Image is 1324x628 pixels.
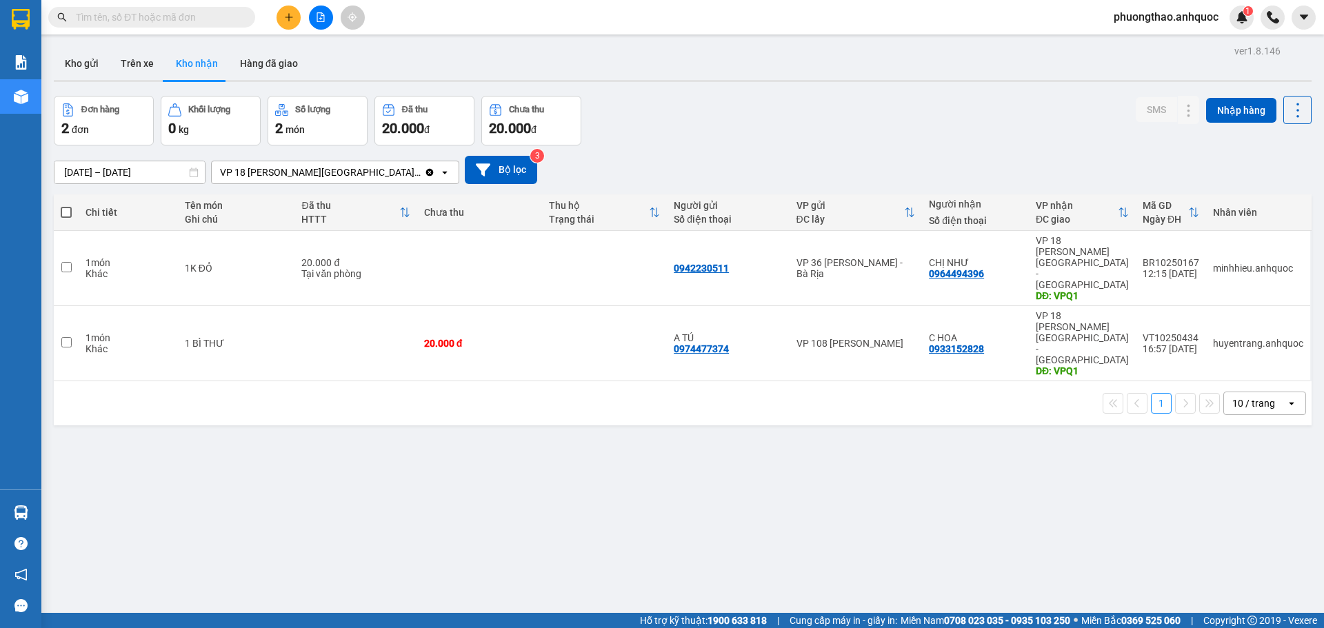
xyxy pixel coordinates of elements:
span: notification [14,568,28,581]
input: Tìm tên, số ĐT hoặc mã đơn [76,10,239,25]
div: 1 món [86,257,170,268]
span: aim [348,12,357,22]
div: Ghi chú [185,214,288,225]
div: DĐ: VPQ1 [1036,365,1129,376]
span: | [1191,613,1193,628]
button: file-add [309,6,333,30]
span: Miền Bắc [1081,613,1181,628]
button: Đơn hàng2đơn [54,96,154,145]
strong: 0708 023 035 - 0935 103 250 [944,615,1070,626]
span: đơn [72,124,89,135]
sup: 1 [1243,6,1253,16]
th: Toggle SortBy [1029,194,1136,231]
div: VP 108 [PERSON_NAME] [796,338,916,349]
button: Khối lượng0kg [161,96,261,145]
button: aim [341,6,365,30]
span: 1 [1245,6,1250,16]
div: Đơn hàng [81,105,119,114]
button: Kho nhận [165,47,229,80]
div: ĐC giao [1036,214,1118,225]
div: VP nhận [1036,200,1118,211]
button: Đã thu20.000đ [374,96,474,145]
div: Trạng thái [549,214,649,225]
div: 10 / trang [1232,396,1275,410]
th: Toggle SortBy [790,194,923,231]
span: copyright [1247,616,1257,625]
span: phuongthao.anhquoc [1103,8,1230,26]
span: search [57,12,67,22]
div: 1K ĐỎ [185,263,288,274]
span: message [14,599,28,612]
span: 2 [61,120,69,136]
strong: 0369 525 060 [1121,615,1181,626]
button: Số lượng2món [268,96,368,145]
svg: Clear value [424,167,435,178]
img: phone-icon [1267,11,1279,23]
span: Hỗ trợ kỹ thuật: [640,613,767,628]
div: Khác [86,268,170,279]
svg: open [1286,398,1297,409]
img: logo-vxr [12,9,30,30]
div: 1 BÌ THƯ [185,338,288,349]
div: 16:57 [DATE] [1143,343,1199,354]
div: HTTT [301,214,399,225]
div: VP 18 [PERSON_NAME][GEOGRAPHIC_DATA] - [GEOGRAPHIC_DATA] [220,165,421,179]
div: Số điện thoại [674,214,782,225]
img: warehouse-icon [14,505,28,520]
button: Kho gửi [54,47,110,80]
span: 2 [275,120,283,136]
img: solution-icon [14,55,28,70]
div: Đã thu [402,105,428,114]
div: 0942230511 [674,263,729,274]
button: SMS [1136,97,1177,122]
input: Selected VP 18 Nguyễn Thái Bình - Quận 1. [423,165,424,179]
span: question-circle [14,537,28,550]
div: 1 món [86,332,170,343]
div: VP 18 [PERSON_NAME][GEOGRAPHIC_DATA] - [GEOGRAPHIC_DATA] [1036,310,1129,365]
div: DĐ: VPQ1 [1036,290,1129,301]
div: ĐC lấy [796,214,905,225]
button: 1 [1151,393,1172,414]
div: 0974477374 [674,343,729,354]
div: minhhieu.anhquoc [1213,263,1303,274]
span: kg [179,124,189,135]
button: Nhập hàng [1206,98,1276,123]
span: file-add [316,12,325,22]
div: 20.000 đ [424,338,535,349]
div: huyentrang.anhquoc [1213,338,1303,349]
div: VP 36 [PERSON_NAME] - Bà Rịa [796,257,916,279]
div: Chưa thu [509,105,544,114]
button: Bộ lọc [465,156,537,184]
th: Toggle SortBy [542,194,667,231]
span: 20.000 [489,120,531,136]
div: Khối lượng [188,105,230,114]
div: Chi tiết [86,207,170,218]
div: CHỊ NHƯ [929,257,1022,268]
img: icon-new-feature [1236,11,1248,23]
div: 0933152828 [929,343,984,354]
sup: 3 [530,149,544,163]
div: Chưa thu [424,207,535,218]
button: Trên xe [110,47,165,80]
div: C HOA [929,332,1022,343]
button: Hàng đã giao [229,47,309,80]
div: ver 1.8.146 [1234,43,1281,59]
button: caret-down [1292,6,1316,30]
span: caret-down [1298,11,1310,23]
span: plus [284,12,294,22]
span: đ [424,124,430,135]
div: BR10250167 [1143,257,1199,268]
div: Thu hộ [549,200,649,211]
div: Khác [86,343,170,354]
div: Số điện thoại [929,215,1022,226]
div: Tên món [185,200,288,211]
span: đ [531,124,536,135]
div: VP 18 [PERSON_NAME][GEOGRAPHIC_DATA] - [GEOGRAPHIC_DATA] [1036,235,1129,290]
button: Chưa thu20.000đ [481,96,581,145]
th: Toggle SortBy [294,194,417,231]
div: 0964494396 [929,268,984,279]
div: VT10250434 [1143,332,1199,343]
div: 20.000 đ [301,257,410,268]
div: Người gửi [674,200,782,211]
svg: open [439,167,450,178]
